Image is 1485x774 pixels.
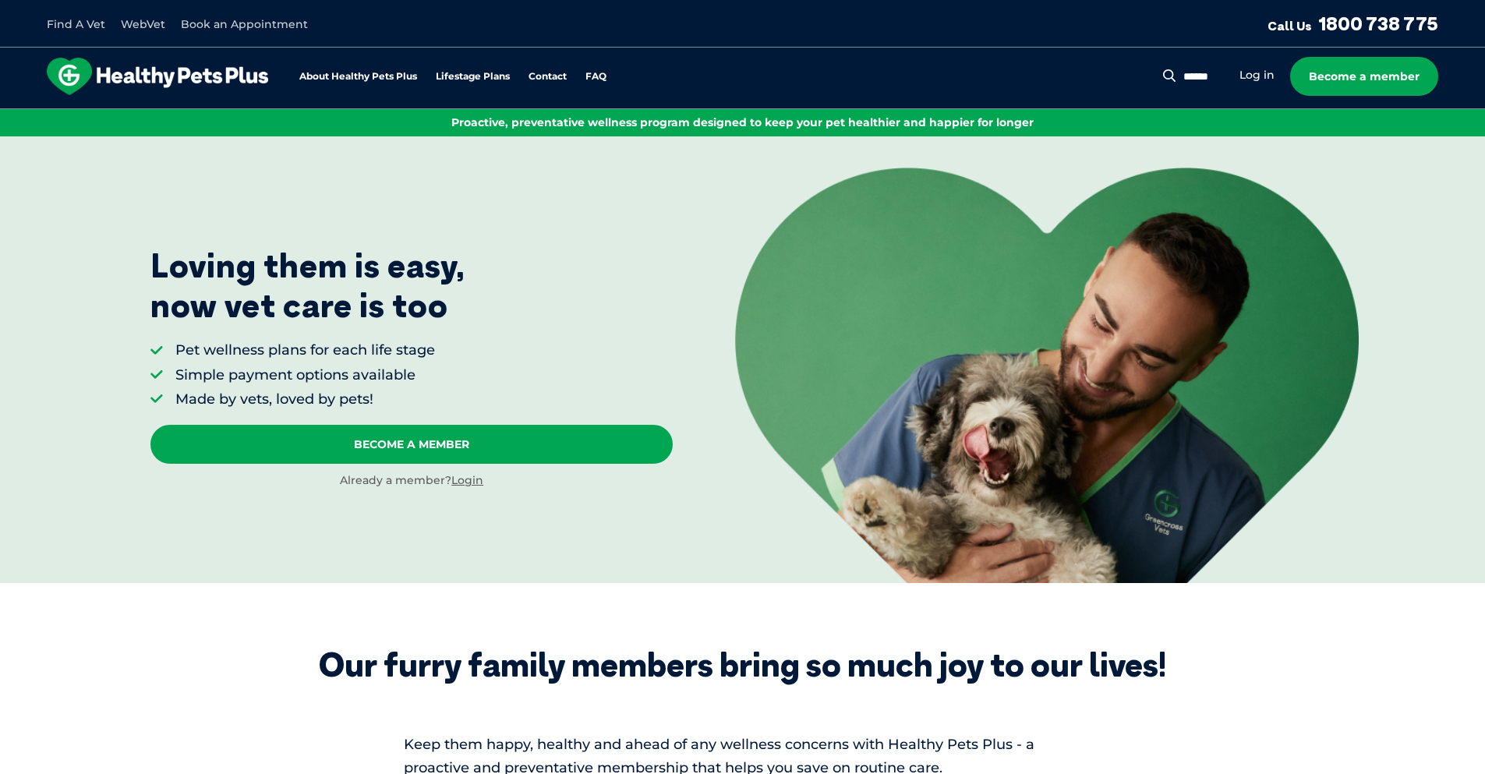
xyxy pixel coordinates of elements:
[1160,68,1179,83] button: Search
[175,390,435,409] li: Made by vets, loved by pets!
[47,58,268,95] img: hpp-logo
[319,645,1166,684] div: Our furry family members bring so much joy to our lives!
[1239,68,1275,83] a: Log in
[150,473,673,489] div: Already a member?
[121,17,165,31] a: WebVet
[735,168,1359,582] img: <p>Loving them is easy, <br /> now vet care is too</p>
[175,366,435,385] li: Simple payment options available
[436,72,510,82] a: Lifestage Plans
[299,72,417,82] a: About Healthy Pets Plus
[529,72,567,82] a: Contact
[451,473,483,487] a: Login
[181,17,308,31] a: Book an Appointment
[1290,57,1438,96] a: Become a member
[175,341,435,360] li: Pet wellness plans for each life stage
[150,246,465,325] p: Loving them is easy, now vet care is too
[150,425,673,464] a: Become A Member
[1268,18,1312,34] span: Call Us
[585,72,606,82] a: FAQ
[47,17,105,31] a: Find A Vet
[451,115,1034,129] span: Proactive, preventative wellness program designed to keep your pet healthier and happier for longer
[1268,12,1438,35] a: Call Us1800 738 775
